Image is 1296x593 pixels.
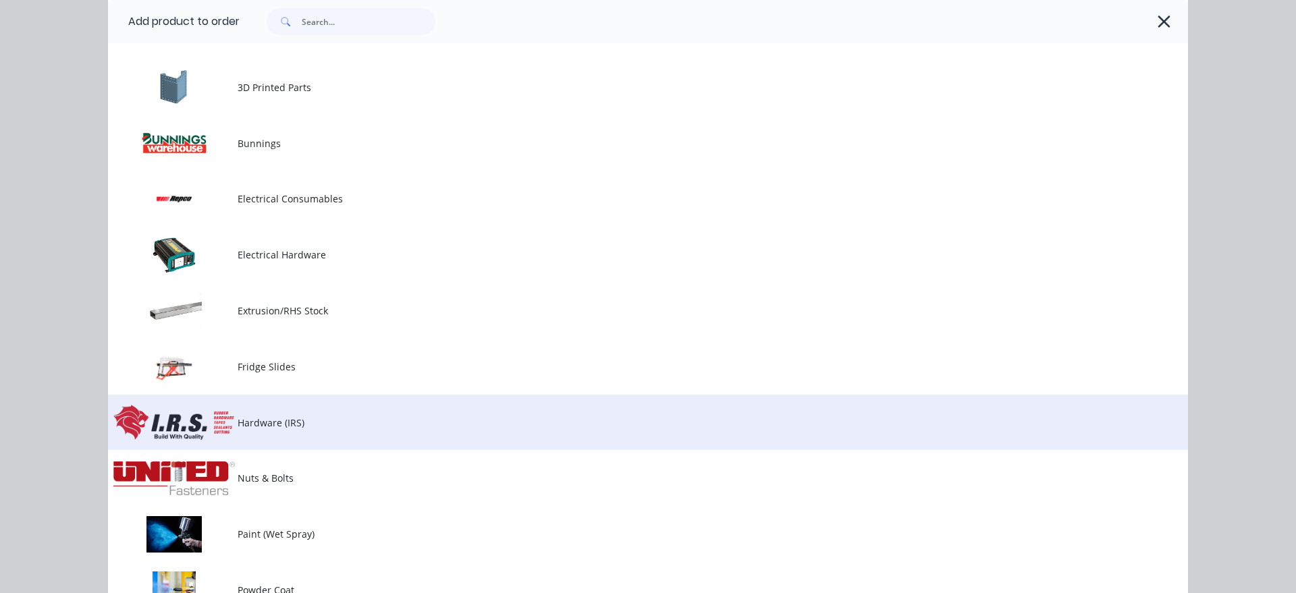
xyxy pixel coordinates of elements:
[238,192,998,206] span: Electrical Consumables
[238,527,998,541] span: Paint (Wet Spray)
[238,136,998,150] span: Bunnings
[238,80,998,94] span: 3D Printed Parts
[238,304,998,318] span: Extrusion/RHS Stock
[238,471,998,485] span: Nuts & Bolts
[238,248,998,262] span: Electrical Hardware
[238,360,998,374] span: Fridge Slides
[238,416,998,430] span: Hardware (IRS)
[302,8,435,35] input: Search...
